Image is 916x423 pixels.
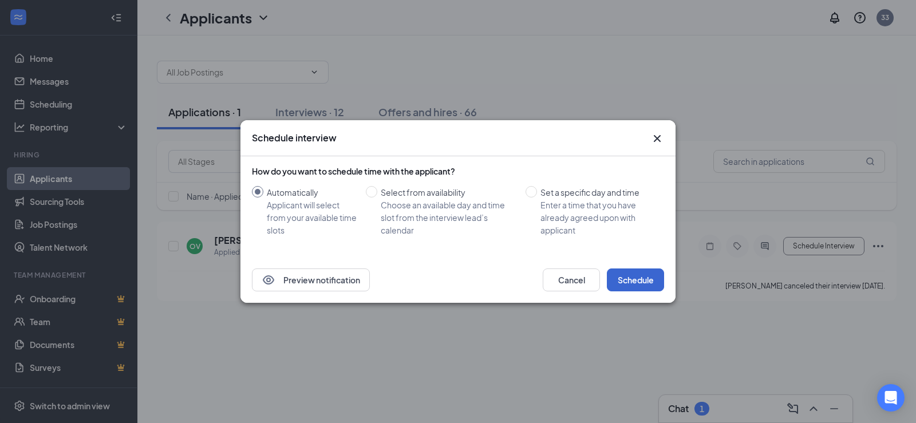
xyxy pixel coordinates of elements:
button: EyePreview notification [252,268,370,291]
div: Open Intercom Messenger [877,384,905,412]
div: Set a specific day and time [540,186,655,199]
button: Schedule [607,268,664,291]
div: Automatically [267,186,357,199]
button: Close [650,132,664,145]
div: How do you want to schedule time with the applicant? [252,165,664,177]
h3: Schedule interview [252,132,337,144]
div: Select from availability [381,186,516,199]
div: Applicant will select from your available time slots [267,199,357,236]
svg: Eye [262,273,275,287]
svg: Cross [650,132,664,145]
div: Enter a time that you have already agreed upon with applicant [540,199,655,236]
div: Choose an available day and time slot from the interview lead’s calendar [381,199,516,236]
button: Cancel [543,268,600,291]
